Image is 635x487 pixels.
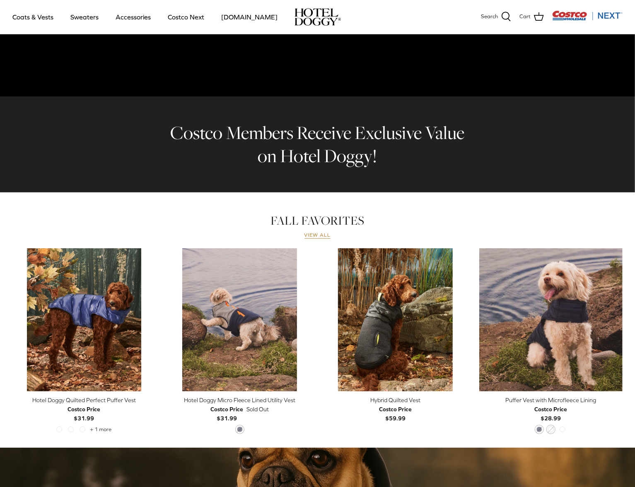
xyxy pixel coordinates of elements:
a: Hotel Doggy Micro Fleece Lined Utility Vest [168,248,311,391]
div: Costco Price [210,405,243,414]
a: Coats & Vests [5,3,61,31]
h2: Costco Members Receive Exclusive Value on Hotel Doggy! [164,121,471,168]
img: Costco Next [552,10,623,21]
div: Hybrid Quilted Vest [324,396,467,405]
a: Hotel Doggy Quilted Perfect Puffer Vest [12,248,156,391]
img: hoteldoggycom [295,8,341,26]
a: [DOMAIN_NAME] [214,3,285,31]
a: View all [304,232,331,239]
b: $59.99 [379,405,412,422]
a: Sweaters [63,3,106,31]
span: Search [481,12,498,21]
b: $31.99 [68,405,100,422]
b: $28.99 [535,405,567,422]
a: Puffer Vest with Microfleece Lining [479,248,623,391]
span: + 1 more [90,427,111,432]
a: Cart [519,12,544,22]
a: Puffer Vest with Microfleece Lining Costco Price$28.99 [479,396,623,423]
div: Hotel Doggy Quilted Perfect Puffer Vest [12,396,156,405]
a: Search [481,12,511,22]
a: Hotel Doggy Quilted Perfect Puffer Vest Costco Price$31.99 [12,396,156,423]
b: $31.99 [210,405,243,422]
a: Costco Next [160,3,212,31]
a: FALL FAVORITES [271,212,365,229]
div: Costco Price [535,405,567,414]
div: Hotel Doggy Micro Fleece Lined Utility Vest [168,396,311,405]
span: Cart [519,12,531,21]
a: Visit Costco Next [552,16,623,22]
div: Puffer Vest with Microfleece Lining [479,396,623,405]
span: Sold Out [246,405,269,414]
div: Costco Price [68,405,100,414]
a: Accessories [108,3,158,31]
div: Costco Price [379,405,412,414]
a: hoteldoggy.com hoteldoggycom [295,8,341,26]
a: Hotel Doggy Micro Fleece Lined Utility Vest Costco Price$31.99 Sold Out [168,396,311,423]
a: Hybrid Quilted Vest [324,248,467,391]
a: Hybrid Quilted Vest Costco Price$59.99 [324,396,467,423]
